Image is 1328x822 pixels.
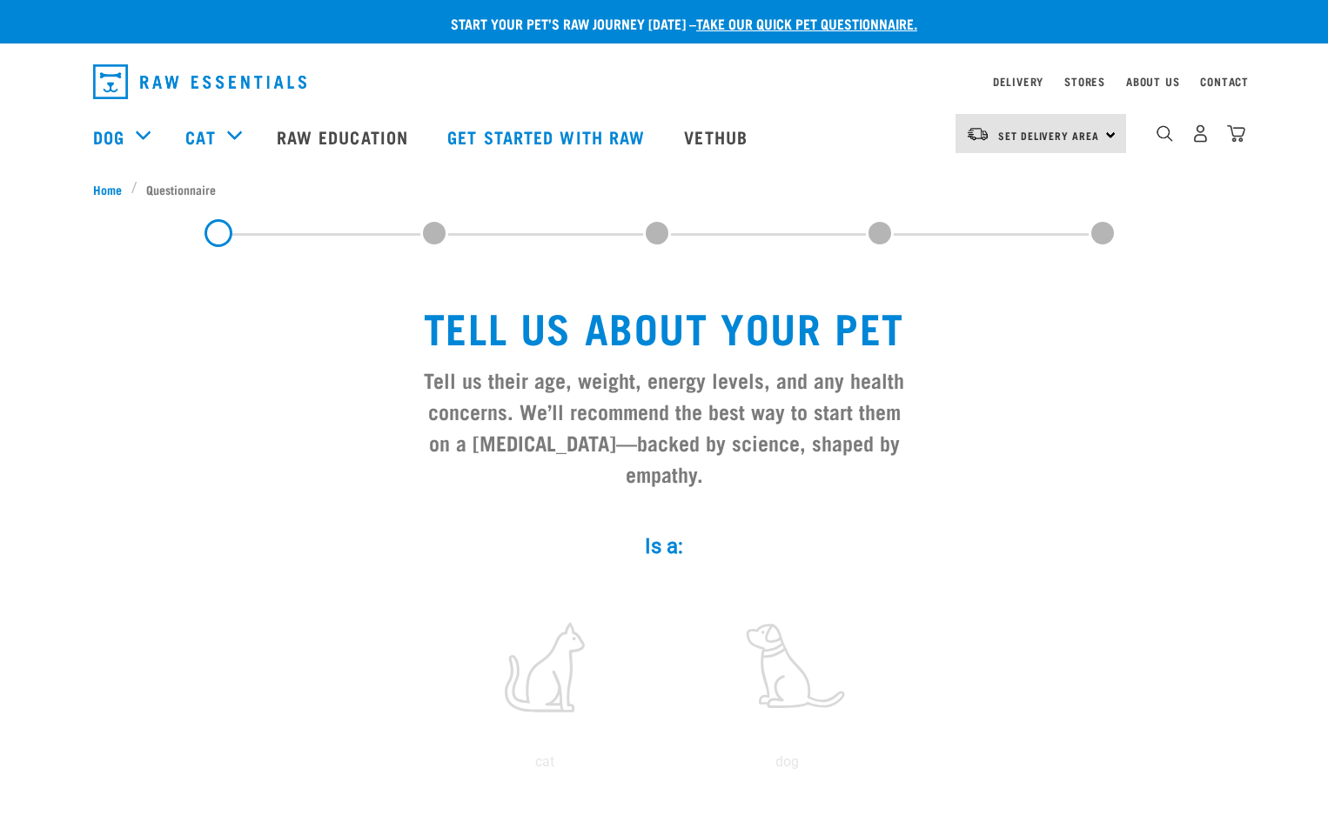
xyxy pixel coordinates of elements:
img: home-icon-1@2x.png [1157,125,1173,142]
a: Raw Education [259,102,430,171]
img: user.png [1191,124,1210,143]
a: take our quick pet questionnaire. [696,19,917,27]
a: Contact [1200,78,1249,84]
h1: Tell us about your pet [417,303,911,350]
a: Home [93,180,131,198]
span: Set Delivery Area [998,132,1099,138]
a: Vethub [667,102,769,171]
a: Stores [1064,78,1105,84]
a: Cat [185,124,215,150]
p: cat [427,752,662,772]
img: home-icon@2x.png [1227,124,1245,143]
h3: Tell us their age, weight, energy levels, and any health concerns. We’ll recommend the best way t... [417,364,911,489]
label: Is a: [403,531,925,562]
p: dog [669,752,904,772]
img: Raw Essentials Logo [93,64,306,99]
nav: breadcrumbs [93,180,1235,198]
a: Delivery [993,78,1043,84]
a: About Us [1126,78,1179,84]
img: van-moving.png [966,126,989,142]
span: Home [93,180,122,198]
a: Get started with Raw [430,102,667,171]
a: Dog [93,124,124,150]
nav: dropdown navigation [79,57,1249,106]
